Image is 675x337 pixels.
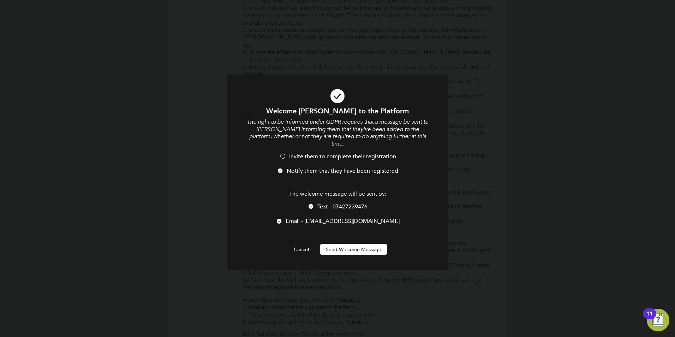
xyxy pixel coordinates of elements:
div: 11 [646,314,653,323]
span: Notify them that they have been registered [287,167,398,175]
span: Email - [EMAIL_ADDRESS][DOMAIN_NAME] [286,218,400,225]
button: Cancel [288,244,315,255]
span: Text - 07427239476 [317,203,368,210]
i: The right to be informed under GDPR requires that a message be sent to [PERSON_NAME] informing th... [247,118,428,147]
h1: Welcome [PERSON_NAME] to the Platform [246,106,429,116]
button: Open Resource Center, 11 new notifications [647,309,669,331]
p: The welcome message will be sent by: [246,190,429,198]
button: Send Welcome Message [320,244,387,255]
span: Invite them to complete their registration [289,153,396,160]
